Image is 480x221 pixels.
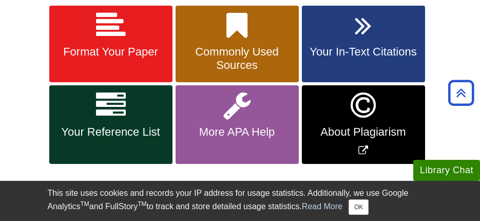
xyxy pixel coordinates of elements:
span: Your In-Text Citations [310,45,417,59]
sup: TM [81,200,89,208]
div: This site uses cookies and records your IP address for usage statistics. Additionally, we use Goo... [48,187,433,215]
a: Back to Top [445,86,477,100]
span: More APA Help [183,125,291,139]
a: Your Reference List [49,85,172,164]
span: Commonly Used Sources [183,45,291,72]
a: Link opens in new window [302,85,425,164]
button: Library Chat [413,160,480,181]
span: About Plagiarism [310,125,417,139]
span: Your Reference List [57,125,165,139]
button: Close [349,199,369,215]
a: Read More [302,202,342,211]
a: Your In-Text Citations [302,6,425,83]
a: More APA Help [176,85,299,164]
a: Format Your Paper [49,6,172,83]
span: Format Your Paper [57,45,165,59]
a: Commonly Used Sources [176,6,299,83]
sup: TM [138,200,146,208]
